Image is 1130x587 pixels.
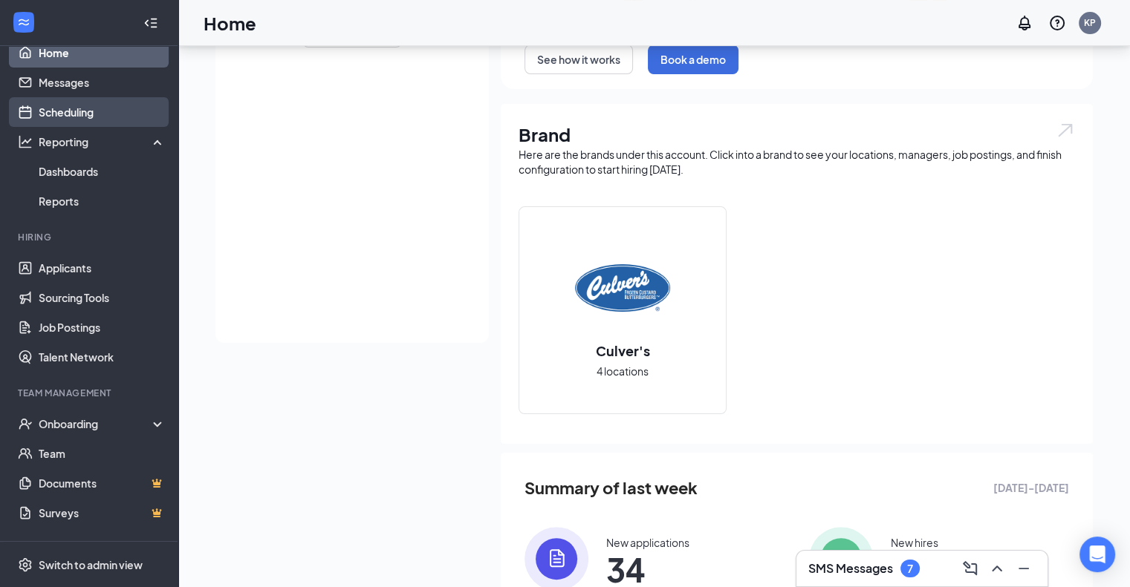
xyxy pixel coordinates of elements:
button: Book a demo [648,45,738,74]
button: ChevronUp [985,557,1009,580]
svg: WorkstreamLogo [16,15,31,30]
a: Dashboards [39,157,166,186]
a: Messages [39,68,166,97]
div: KP [1084,16,1096,29]
h1: Home [204,10,256,36]
h1: Brand [519,122,1075,147]
img: Culver's [575,240,670,335]
div: Switch to admin view [39,557,143,572]
a: Scheduling [39,97,166,127]
a: Sourcing Tools [39,283,166,312]
svg: Notifications [1016,14,1033,32]
a: Reports [39,186,166,216]
a: Home [39,38,166,68]
svg: Settings [18,557,33,572]
svg: QuestionInfo [1048,14,1066,32]
div: Hiring [18,231,163,243]
svg: Collapse [143,16,158,30]
svg: ComposeMessage [961,560,979,577]
div: New hires [891,535,938,550]
svg: ChevronUp [988,560,1006,577]
div: Here are the brands under this account. Click into a brand to see your locations, managers, job p... [519,147,1075,177]
span: 4 locations [597,363,649,379]
div: Reporting [39,134,166,149]
span: [DATE] - [DATE] [993,479,1069,496]
h3: SMS Messages [808,560,893,577]
span: Summary of last week [525,475,698,501]
button: Minimize [1012,557,1036,580]
div: Open Intercom Messenger [1079,537,1115,572]
a: SurveysCrown [39,498,166,528]
img: open.6027fd2a22e1237b5b06.svg [1056,122,1075,139]
svg: Minimize [1015,560,1033,577]
a: Talent Network [39,342,166,372]
button: ComposeMessage [958,557,982,580]
svg: Analysis [18,134,33,149]
span: 34 [606,556,689,583]
a: Applicants [39,253,166,283]
svg: UserCheck [18,416,33,431]
h2: Culver's [581,341,665,360]
a: Job Postings [39,312,166,342]
div: Onboarding [39,416,153,431]
div: 7 [907,563,913,575]
a: Team [39,439,166,468]
div: New applications [606,535,689,550]
div: Team Management [18,387,163,399]
button: See how it works [525,45,633,74]
a: DocumentsCrown [39,468,166,498]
